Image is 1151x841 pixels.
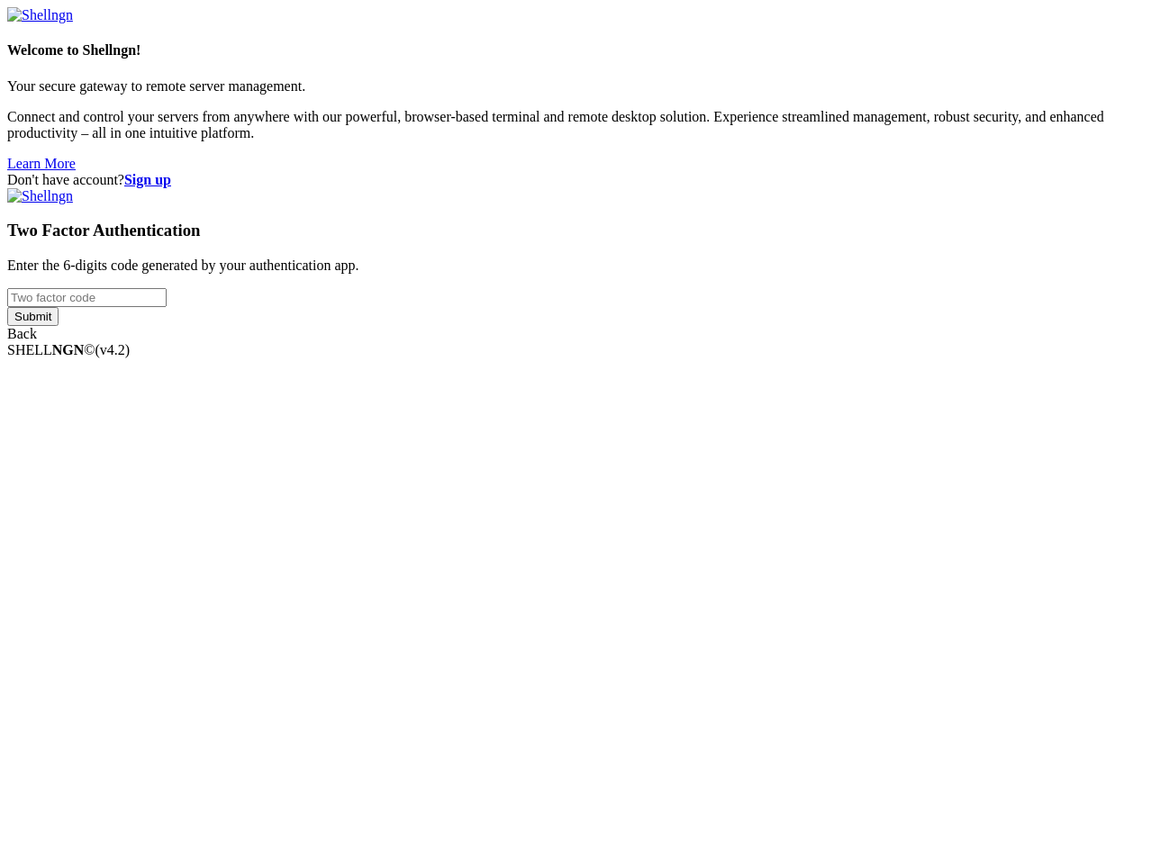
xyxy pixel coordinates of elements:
[7,109,1144,141] p: Connect and control your servers from anywhere with our powerful, browser-based terminal and remo...
[7,326,37,341] a: Back
[7,307,59,326] input: Submit
[95,342,131,357] span: 4.2.0
[124,172,171,187] a: Sign up
[7,172,1144,188] div: Don't have account?
[7,258,1144,274] p: Enter the 6-digits code generated by your authentication app.
[7,188,73,204] img: Shellngn
[7,221,1144,240] h3: Two Factor Authentication
[7,288,167,307] input: Two factor code
[7,78,1144,95] p: Your secure gateway to remote server management.
[7,156,76,171] a: Learn More
[7,7,73,23] img: Shellngn
[52,342,85,357] b: NGN
[7,342,130,357] span: SHELL ©
[7,42,1144,59] h4: Welcome to Shellngn!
